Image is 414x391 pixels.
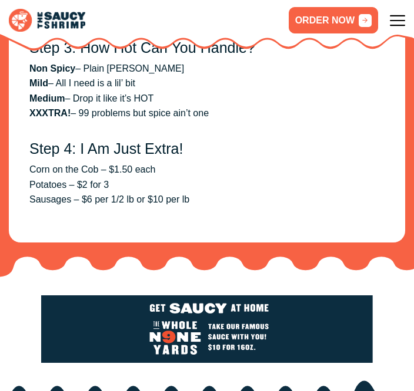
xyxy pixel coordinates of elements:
a: ORDER NOW [289,7,378,33]
li: – 99 problems but spice ain’t one [29,106,385,121]
strong: Non Spicy [29,63,75,73]
strong: Medium [29,93,65,103]
li: – Drop it like it’s HOT [29,91,385,106]
li: Sausages – $6 per 1/2 lb or $10 per lb [29,192,385,207]
strong: Mild [29,78,48,88]
li: – Plain [PERSON_NAME] [29,61,385,76]
li: – All I need is a lil’ bit [29,76,385,91]
img: logo [9,9,85,32]
strong: XXXTRA! [29,108,71,118]
li: Potatoes – $2 for 3 [29,177,385,193]
li: Corn on the Cob – $1.50 each [29,162,385,177]
img: logo [41,295,372,363]
h3: Step 4: I Am Just Extra! [29,140,385,157]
